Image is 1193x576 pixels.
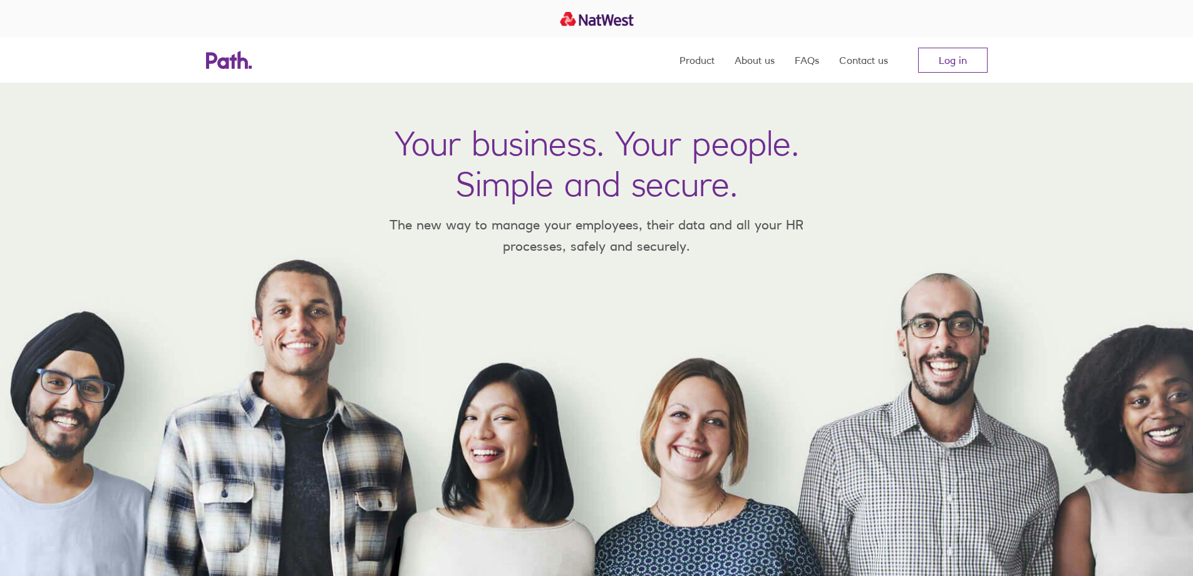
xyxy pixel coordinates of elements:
a: FAQs [795,38,819,83]
a: Contact us [839,38,888,83]
h1: Your business. Your people. Simple and secure. [395,123,799,204]
a: About us [735,38,775,83]
a: Log in [918,48,988,73]
p: The new way to manage your employees, their data and all your HR processes, safely and securely. [371,214,822,256]
a: Product [679,38,715,83]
